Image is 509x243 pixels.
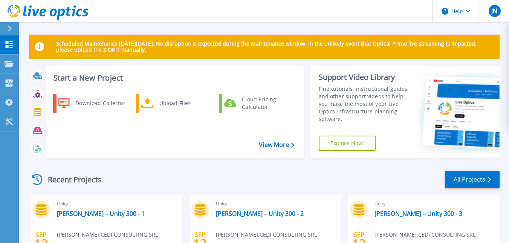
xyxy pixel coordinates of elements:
[374,200,495,208] span: Unity
[445,171,500,188] a: All Projects
[216,231,317,239] span: [PERSON_NAME] , CEDI CONSULTING SRL
[56,41,494,53] p: Scheduled Maintenance [DATE][DATE]: No disruption is expected during the maintenance window. In t...
[238,96,294,111] div: Cloud Pricing Calculator
[319,72,413,82] div: Support Video Library
[319,136,376,151] a: Explore Now!
[374,210,462,217] a: [PERSON_NAME] – Unity 300 - 3
[53,74,294,82] h3: Start a New Project
[216,200,336,208] span: Unity
[57,200,177,208] span: Unity
[491,8,497,14] span: JN
[259,141,294,148] a: View More
[374,231,475,239] span: [PERSON_NAME] , CEDI CONSULTING SRL
[219,94,296,113] a: Cloud Pricing Calculator
[216,210,304,217] a: [PERSON_NAME] – Unity 300 - 2
[29,170,112,189] div: Recent Projects
[57,210,145,217] a: [PERSON_NAME] – Unity 300 - 1
[57,231,158,239] span: [PERSON_NAME] , CEDI CONSULTING SRL
[319,85,413,123] div: Find tutorials, instructional guides and other support videos to help you make the most of your L...
[156,96,211,111] div: Upload Files
[53,94,130,113] a: Download Collector
[72,96,128,111] div: Download Collector
[136,94,213,113] a: Upload Files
